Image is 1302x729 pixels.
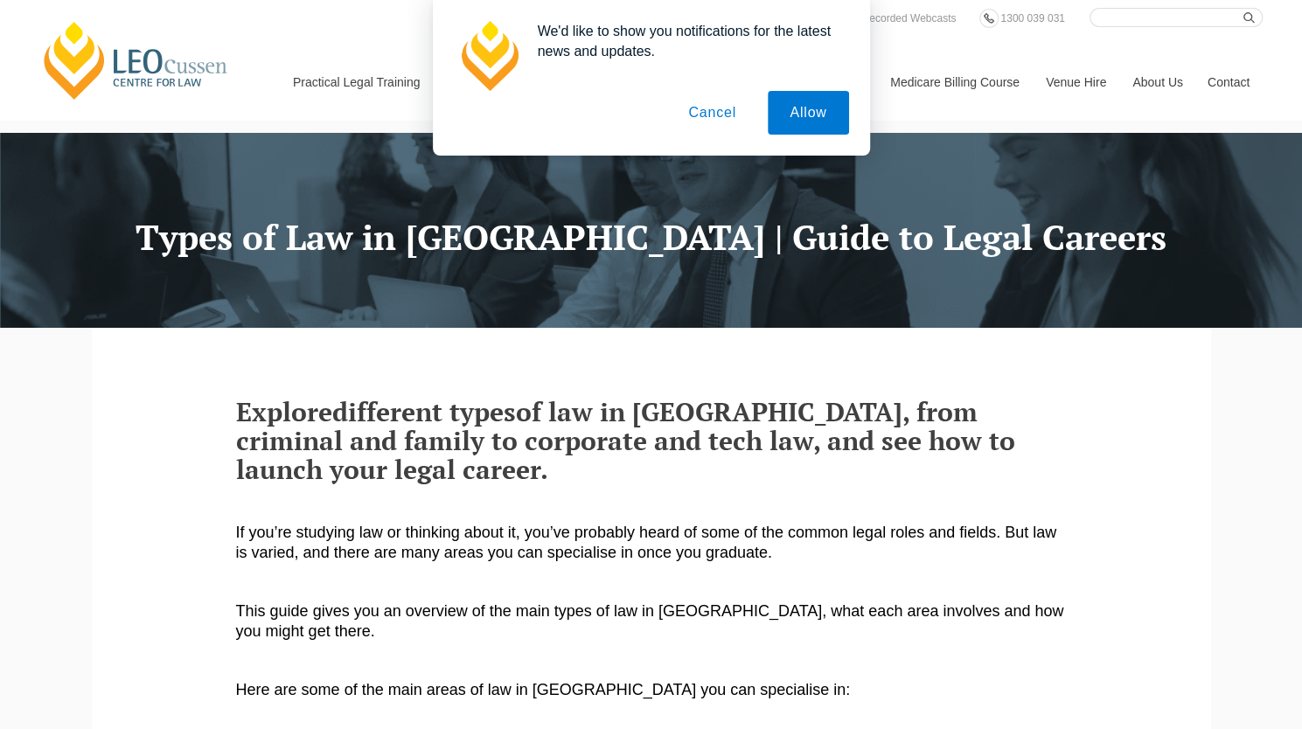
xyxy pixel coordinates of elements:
span: Explore [236,394,332,429]
span: different types [332,394,516,429]
button: Allow [768,91,848,135]
div: We'd like to show you notifications for the latest news and updates. [524,21,849,61]
span: This guide gives you an overview of the main types of law in [GEOGRAPHIC_DATA], what each area in... [236,602,1064,640]
img: notification icon [454,21,524,91]
span: Here are some of the main areas of law in [GEOGRAPHIC_DATA] you can specialise in: [236,681,851,698]
h1: Types of Law in [GEOGRAPHIC_DATA] | Guide to Legal Careers [105,218,1198,256]
span: If you’re studying law or thinking about it, you’ve probably heard of some of the common legal ro... [236,524,1057,561]
span: of law in [GEOGRAPHIC_DATA], from criminal and family to corporate and tech law, and see how to l... [236,394,1015,487]
button: Cancel [666,91,758,135]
